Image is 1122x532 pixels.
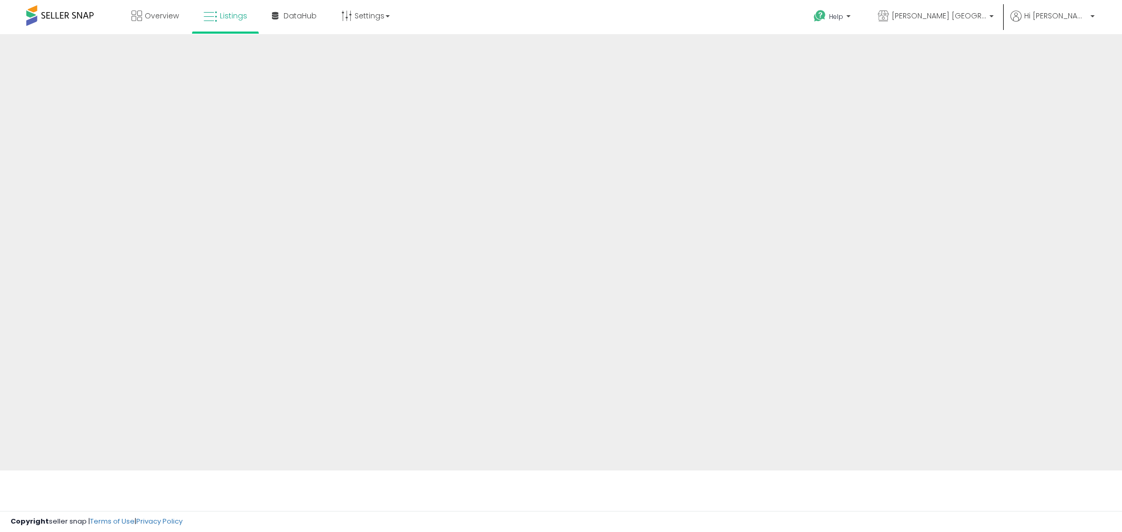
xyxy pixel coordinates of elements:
[1010,11,1095,34] a: Hi [PERSON_NAME]
[220,11,247,21] span: Listings
[805,2,861,34] a: Help
[813,9,826,23] i: Get Help
[892,11,986,21] span: [PERSON_NAME] [GEOGRAPHIC_DATA]
[284,11,317,21] span: DataHub
[1024,11,1087,21] span: Hi [PERSON_NAME]
[145,11,179,21] span: Overview
[829,12,843,21] span: Help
